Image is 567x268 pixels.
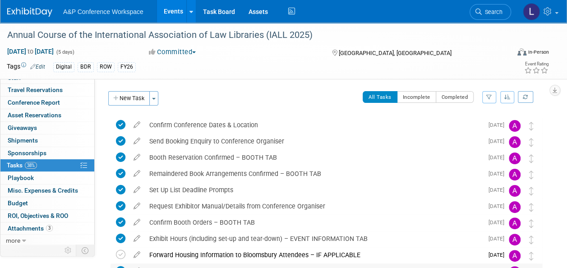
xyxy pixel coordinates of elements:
[145,117,483,133] div: Confirm Conference Dates & Location
[145,247,483,263] div: Forward Housing Information to Bloomsbury Attendees – IF APPLICABLE
[489,203,509,209] span: [DATE]
[518,91,533,103] a: Refresh
[482,9,502,15] span: Search
[8,137,38,144] span: Shipments
[529,138,534,147] i: Move task
[509,185,521,197] img: Amanda Oney
[523,3,540,20] img: Louise Morgan
[509,250,521,262] img: Amanda Oney
[509,169,521,180] img: Amanda Oney
[129,218,145,226] a: edit
[363,91,397,103] button: All Tasks
[0,147,94,159] a: Sponsorships
[78,62,94,72] div: BDR
[489,187,509,193] span: [DATE]
[489,219,509,226] span: [DATE]
[145,182,483,198] div: Set Up List Deadline Prompts
[529,154,534,163] i: Move task
[129,251,145,259] a: edit
[8,111,61,119] span: Asset Reservations
[0,210,94,222] a: ROI, Objectives & ROO
[46,225,53,231] span: 3
[76,245,95,256] td: Toggle Event Tabs
[0,222,94,235] a: Attachments3
[129,153,145,162] a: edit
[397,91,436,103] button: Incomplete
[517,48,526,55] img: Format-Inperson.png
[8,212,68,219] span: ROI, Objectives & ROO
[509,136,521,148] img: Amanda Oney
[129,170,145,178] a: edit
[489,171,509,177] span: [DATE]
[30,64,45,70] a: Edit
[509,234,521,245] img: Amanda Oney
[55,49,74,55] span: (5 days)
[8,149,46,157] span: Sponsorships
[97,62,115,72] div: ROW
[26,48,35,55] span: to
[524,62,549,66] div: Event Rating
[60,245,76,256] td: Personalize Event Tab Strip
[129,235,145,243] a: edit
[145,134,483,149] div: Send Booking Enquiry to Conference Organiser
[529,187,534,195] i: Move task
[6,237,20,244] span: more
[129,121,145,129] a: edit
[0,84,94,96] a: Travel Reservations
[25,162,37,169] span: 38%
[0,235,94,247] a: more
[129,137,145,145] a: edit
[7,162,37,169] span: Tasks
[8,74,21,81] span: Staff
[8,174,34,181] span: Playbook
[8,86,63,93] span: Travel Reservations
[470,4,511,20] a: Search
[146,47,199,57] button: Committed
[7,47,54,55] span: [DATE] [DATE]
[436,91,474,103] button: Completed
[529,219,534,228] i: Move task
[129,202,145,210] a: edit
[7,8,52,17] img: ExhibitDay
[8,225,53,232] span: Attachments
[489,236,509,242] span: [DATE]
[529,236,534,244] i: Move task
[4,27,502,43] div: Annual Course of the International Association of Law Libraries (IALL 2025)
[0,159,94,171] a: Tasks38%
[529,252,534,260] i: Move task
[529,122,534,130] i: Move task
[489,154,509,161] span: [DATE]
[0,185,94,197] a: Misc. Expenses & Credits
[145,150,483,165] div: Booth Reservation Confirmed – BOOTH TAB
[489,252,509,258] span: [DATE]
[339,50,452,56] span: [GEOGRAPHIC_DATA], [GEOGRAPHIC_DATA]
[0,134,94,147] a: Shipments
[8,187,78,194] span: Misc. Expenses & Credits
[63,8,143,15] span: A&P Conference Workspace
[489,122,509,128] span: [DATE]
[0,172,94,184] a: Playbook
[0,197,94,209] a: Budget
[118,62,136,72] div: FY26
[509,120,521,132] img: Amanda Oney
[8,199,28,207] span: Budget
[529,171,534,179] i: Move task
[53,62,74,72] div: Digital
[529,203,534,212] i: Move task
[145,231,483,246] div: Exhibit Hours (including set-up and tear-down) – EVENT INFORMATION TAB
[108,91,150,106] button: New Task
[8,124,37,131] span: Giveaways
[145,166,483,181] div: Remaindered Book Arrangements Confirmed – BOOTH TAB
[129,186,145,194] a: edit
[509,201,521,213] img: Amanda Oney
[0,109,94,121] a: Asset Reservations
[7,62,45,72] td: Tags
[509,217,521,229] img: Amanda Oney
[489,138,509,144] span: [DATE]
[145,199,483,214] div: Request Exhibitor Manual/Details from Conference Organiser
[8,99,60,106] span: Conference Report
[470,47,549,60] div: Event Format
[145,215,483,230] div: Confirm Booth Orders – BOOTH TAB
[0,97,94,109] a: Conference Report
[509,152,521,164] img: Amanda Oney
